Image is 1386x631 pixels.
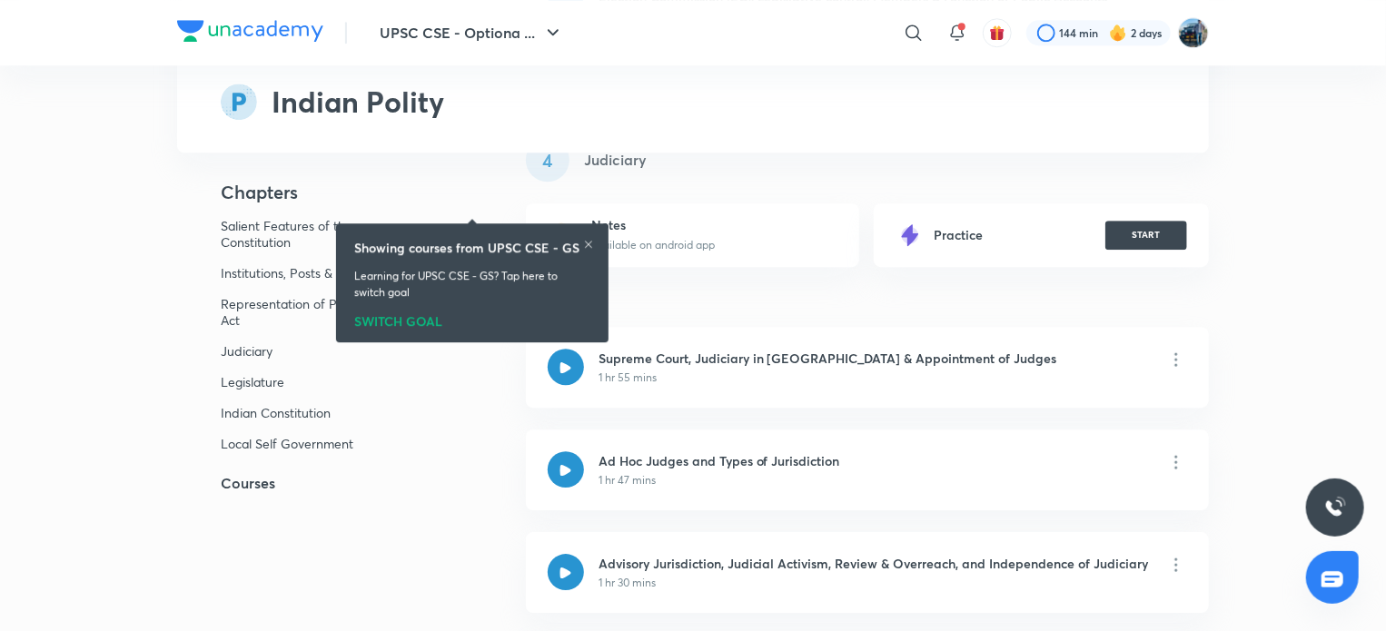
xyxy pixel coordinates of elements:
p: Local Self Government [221,436,398,452]
img: avatar [989,25,1005,41]
h6: Showing courses from UPSC CSE - GS [354,238,579,257]
a: Company Logo [177,20,323,46]
p: 1 hr 55 mins [599,370,657,386]
p: Salient Features of the Constitution [221,218,398,251]
p: Learning for UPSC CSE - GS? Tap here to switch goal [354,268,590,301]
img: syllabus-subject-icon [221,84,257,120]
img: I A S babu [1178,17,1209,48]
button: START [1105,221,1187,250]
div: SWITCH GOAL [354,308,590,328]
h5: Courses [177,472,468,494]
img: streak [1109,24,1127,42]
h6: Notes [591,217,715,233]
img: ttu [1324,497,1346,518]
p: Available on android app [591,237,715,253]
div: 4 [526,138,569,182]
p: Institutions, Posts & Bodies [221,265,398,281]
h6: Practice [934,227,983,243]
p: Indian Constitution [221,405,398,421]
img: Company Logo [177,20,323,42]
h6: Advisory Jurisdiction, Judicial Activism, Review & Overreach, and Independence of Judiciary [599,554,1149,573]
h5: Judiciary [584,149,647,171]
h4: Chapters [177,182,468,203]
p: 1 hr 47 mins [599,472,656,488]
p: Judiciary [221,343,398,360]
p: Legislature [221,374,398,390]
p: 1 hr 30 mins [599,575,656,591]
h6: Supreme Court, Judiciary in [GEOGRAPHIC_DATA] & Appointment of Judges [599,349,1057,368]
p: Representation of People's Act [221,296,398,329]
p: Lessons [526,289,1209,305]
button: UPSC CSE - Optiona ... [369,15,575,51]
h6: Ad Hoc Judges and Types of Jurisdiction [599,451,840,470]
button: avatar [983,18,1012,47]
h2: Indian Polity [272,80,444,123]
